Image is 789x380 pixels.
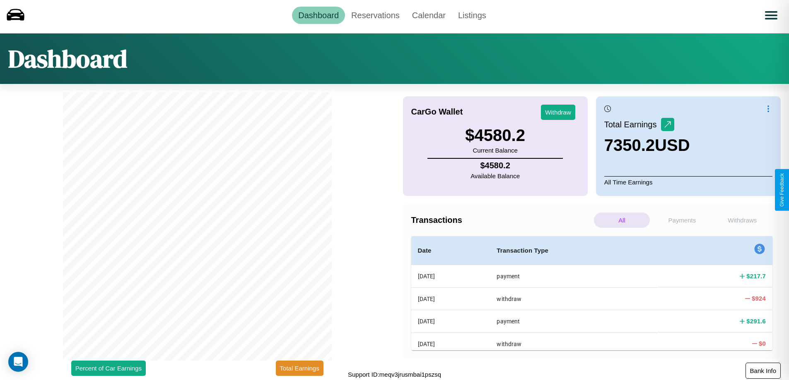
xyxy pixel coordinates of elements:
[471,170,520,182] p: Available Balance
[746,363,781,379] button: Bank Info
[604,117,661,132] p: Total Earnings
[654,213,710,228] p: Payments
[71,361,146,376] button: Percent of Car Earnings
[345,7,406,24] a: Reservations
[752,294,766,303] h4: $ 924
[490,310,658,332] th: payment
[490,287,658,310] th: withdraw
[292,7,345,24] a: Dashboard
[779,173,785,207] div: Give Feedback
[452,7,492,24] a: Listings
[714,213,770,228] p: Withdraws
[490,332,658,355] th: withdraw
[471,161,520,170] h4: $ 4580.2
[411,107,463,117] h4: CarGo Wallet
[490,265,658,288] th: payment
[8,42,127,76] h1: Dashboard
[348,369,441,380] p: Support ID: meqv3jrusmbai1pszsq
[411,265,490,288] th: [DATE]
[465,145,525,156] p: Current Balance
[8,352,28,372] div: Open Intercom Messenger
[411,332,490,355] th: [DATE]
[406,7,452,24] a: Calendar
[604,176,772,188] p: All Time Earnings
[604,136,690,155] h3: 7350.2 USD
[541,105,575,120] button: Withdraw
[411,310,490,332] th: [DATE]
[411,287,490,310] th: [DATE]
[746,317,766,325] h4: $ 291.6
[497,246,651,256] h4: Transaction Type
[418,246,484,256] h4: Date
[760,4,783,27] button: Open menu
[465,126,525,145] h3: $ 4580.2
[746,272,766,280] h4: $ 217.7
[594,213,650,228] p: All
[276,361,323,376] button: Total Earnings
[411,215,592,225] h4: Transactions
[759,339,766,348] h4: $ 0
